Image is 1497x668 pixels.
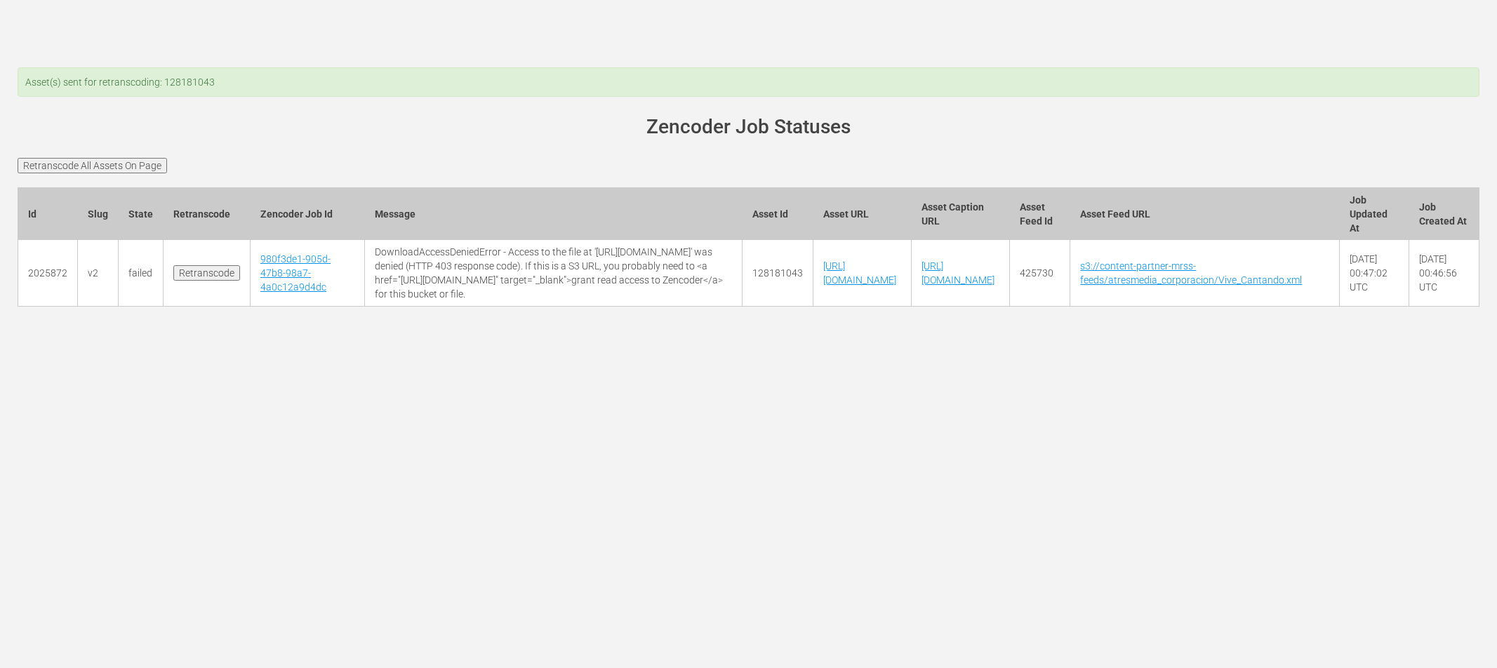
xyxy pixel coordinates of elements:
[78,240,119,307] td: v2
[922,260,994,286] a: [URL][DOMAIN_NAME]
[912,187,1010,240] th: Asset Caption URL
[1080,260,1302,286] a: s3://content-partner-mrss-feeds/atresmedia_corporacion/Vive_Cantando.xml
[365,187,743,240] th: Message
[1409,187,1479,240] th: Job Created At
[813,187,912,240] th: Asset URL
[18,158,167,173] input: Retranscode All Assets On Page
[164,187,251,240] th: Retranscode
[251,187,365,240] th: Zencoder Job Id
[823,260,896,286] a: [URL][DOMAIN_NAME]
[173,265,240,281] input: Retranscode
[18,240,78,307] td: 2025872
[119,187,164,240] th: State
[260,253,331,293] a: 980f3de1-905d-47b8-98a7-4a0c12a9d4dc
[743,240,813,307] td: 128181043
[1339,187,1409,240] th: Job Updated At
[1010,240,1070,307] td: 425730
[365,240,743,307] td: DownloadAccessDeniedError - Access to the file at '[URL][DOMAIN_NAME]' was denied (HTTP 403 respo...
[119,240,164,307] td: failed
[1010,187,1070,240] th: Asset Feed Id
[1070,187,1340,240] th: Asset Feed URL
[743,187,813,240] th: Asset Id
[37,116,1460,138] h1: Zencoder Job Statuses
[1409,240,1479,307] td: [DATE] 00:46:56 UTC
[18,67,1479,97] div: Asset(s) sent for retranscoding: 128181043
[18,187,78,240] th: Id
[78,187,119,240] th: Slug
[1339,240,1409,307] td: [DATE] 00:47:02 UTC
